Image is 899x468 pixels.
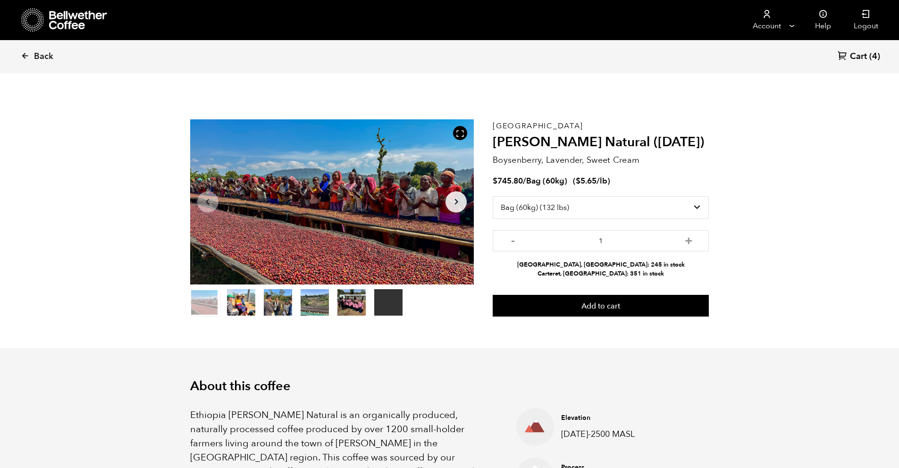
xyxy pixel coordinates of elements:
[838,50,880,63] a: Cart (4)
[190,379,709,394] h2: About this coffee
[34,51,53,62] span: Back
[507,235,519,244] button: -
[493,134,709,150] h2: [PERSON_NAME] Natural ([DATE])
[374,289,403,316] video: Your browser does not support the video tag.
[597,175,607,186] span: /lb
[576,175,597,186] bdi: 5.65
[869,51,880,62] span: (4)
[576,175,580,186] span: $
[493,154,709,167] p: Boysenberry, Lavender, Sweet Cream
[561,413,666,423] h4: Elevation
[561,428,666,441] p: [DATE]-2500 MASL
[493,175,523,186] bdi: 745.80
[850,51,867,62] span: Cart
[523,175,526,186] span: /
[526,175,567,186] span: Bag (60kg)
[493,269,709,278] li: Carteret, [GEOGRAPHIC_DATA]: 351 in stock
[493,295,709,317] button: Add to cart
[683,235,695,244] button: +
[493,175,497,186] span: $
[493,260,709,269] li: [GEOGRAPHIC_DATA], [GEOGRAPHIC_DATA]: 245 in stock
[573,175,610,186] span: ( )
